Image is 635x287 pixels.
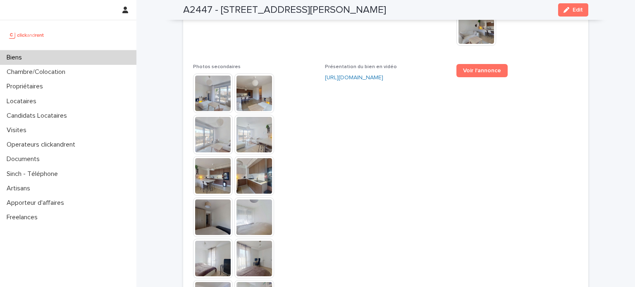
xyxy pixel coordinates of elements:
[3,54,29,62] p: Biens
[3,213,44,221] p: Freelances
[3,141,82,149] p: Operateurs clickandrent
[183,4,386,16] h2: A2447 - [STREET_ADDRESS][PERSON_NAME]
[7,27,47,43] img: UCB0brd3T0yccxBKYDjQ
[456,64,508,77] a: Voir l'annonce
[463,68,501,74] span: Voir l'annonce
[3,185,37,192] p: Artisans
[558,3,588,17] button: Edit
[3,112,74,120] p: Candidats Locataires
[3,83,50,90] p: Propriétaires
[325,64,397,69] span: Présentation du bien en vidéo
[3,170,64,178] p: Sinch - Téléphone
[325,75,383,81] a: [URL][DOMAIN_NAME]
[3,199,71,207] p: Apporteur d'affaires
[3,97,43,105] p: Locataires
[3,126,33,134] p: Visites
[573,7,583,13] span: Edit
[193,64,241,69] span: Photos secondaires
[3,68,72,76] p: Chambre/Colocation
[3,155,46,163] p: Documents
